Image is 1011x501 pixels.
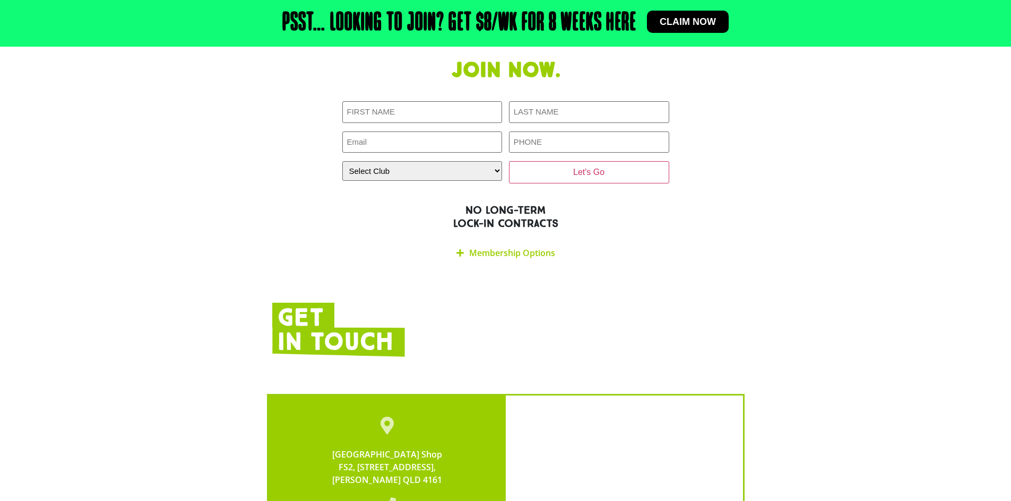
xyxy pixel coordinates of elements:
[647,11,729,33] a: Claim now
[342,241,669,266] div: Membership Options
[469,247,555,259] a: Membership Options
[272,58,739,83] h1: Join now.
[509,161,669,183] input: Let's Go
[282,11,636,36] h2: Psst… Looking to join? Get $8/wk for 8 weeks here
[332,449,442,486] a: [GEOGRAPHIC_DATA] ShopFS2, [STREET_ADDRESS],[PERSON_NAME] QLD 4161
[660,17,716,27] span: Claim now
[509,131,669,153] input: PHONE
[342,101,503,123] input: FIRST NAME
[342,131,503,153] input: Email
[272,204,739,230] h2: NO LONG-TERM LOCK-IN CONTRACTS
[509,101,669,123] input: LAST NAME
